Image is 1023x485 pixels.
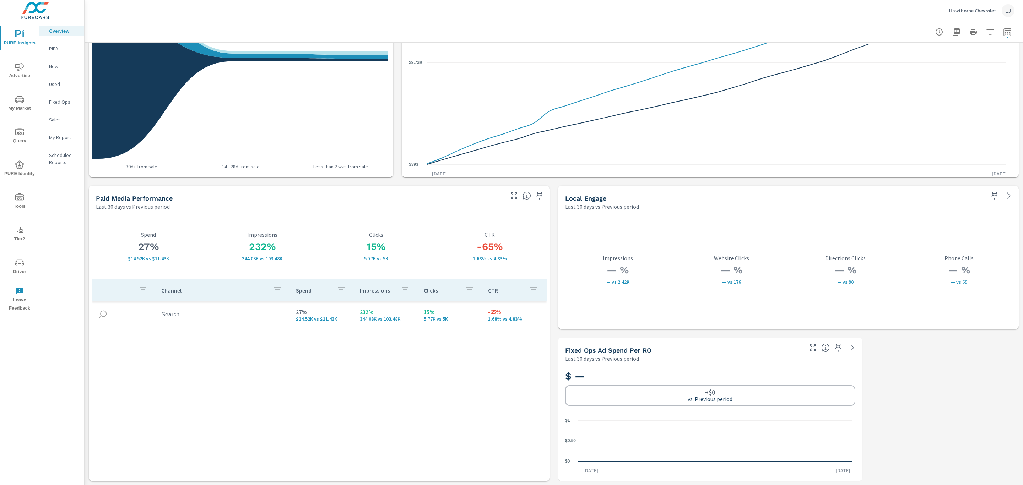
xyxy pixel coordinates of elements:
[2,160,37,178] span: PURE Identity
[39,43,84,54] div: PIPA
[49,81,79,88] p: Used
[2,62,37,80] span: Advertise
[987,170,1012,177] p: [DATE]
[830,467,855,474] p: [DATE]
[949,25,963,39] button: "Export Report to PDF"
[789,264,902,276] h3: — %
[821,343,830,352] span: Average cost of Fixed Operations-oriented advertising per each Repair Order closed at the dealer ...
[789,279,902,285] p: — vs 90
[675,279,788,285] p: — vs 176
[565,195,606,202] h5: Local Engage
[92,241,205,253] h3: 27%
[565,418,570,423] text: $1
[508,190,520,201] button: Make Fullscreen
[2,193,37,211] span: Tools
[360,307,412,316] p: 232%
[2,258,37,276] span: Driver
[1000,25,1014,39] button: Select Date Range
[565,438,576,443] text: $0.50
[688,396,732,402] p: vs. Previous period
[902,279,1016,285] p: — vs 69
[424,316,476,322] p: 5,765 vs 5,003
[39,150,84,168] div: Scheduled Reports
[2,226,37,243] span: Tier2
[424,307,476,316] p: 15%
[360,287,395,294] p: Impressions
[205,256,319,261] p: 344,027 vs 103,479
[902,255,1016,261] p: Phone Calls
[847,342,858,353] a: See more details in report
[565,347,651,354] h5: Fixed Ops Ad Spend Per RO
[319,231,433,238] p: Clicks
[433,241,547,253] h3: -65%
[675,255,788,261] p: Website Clicks
[360,316,412,322] p: 344,027 vs 103,479
[96,202,170,211] p: Last 30 days vs Previous period
[565,354,639,363] p: Last 30 days vs Previous period
[427,170,452,177] p: [DATE]
[433,256,547,261] p: 1.68% vs 4.83%
[534,190,545,201] span: Save this to your personalized report
[49,152,79,166] p: Scheduled Reports
[523,191,531,200] span: Understand performance metrics over the selected time range.
[902,264,1016,276] h3: — %
[49,116,79,123] p: Sales
[983,25,997,39] button: Apply Filters
[2,30,37,47] span: PURE Insights
[1003,190,1014,201] a: See more details in report
[488,307,541,316] p: -65%
[0,21,39,315] div: nav menu
[319,256,433,261] p: 5,765 vs 5,003
[561,279,675,285] p: — vs 2,416
[161,287,267,294] p: Channel
[433,231,547,238] p: CTR
[97,309,108,320] img: icon-search.svg
[92,256,205,261] p: $14,517 vs $11,430
[989,190,1000,201] span: Save this to your personalized report
[409,162,418,167] text: $393
[92,231,205,238] p: Spend
[833,342,844,353] span: Save this to your personalized report
[966,25,980,39] button: Print Report
[488,316,541,322] p: 1.68% vs 4.83%
[561,264,675,276] h3: — %
[39,26,84,36] div: Overview
[49,134,79,141] p: My Report
[296,307,348,316] p: 27%
[156,306,290,323] td: Search
[675,264,788,276] h3: — %
[205,231,319,238] p: Impressions
[807,342,818,353] button: Make Fullscreen
[39,61,84,72] div: New
[39,97,84,107] div: Fixed Ops
[409,60,423,65] text: $9.73K
[49,27,79,34] p: Overview
[39,132,84,143] div: My Report
[949,7,996,14] p: Hawthorne Chevrolet
[96,195,173,202] h5: Paid Media Performance
[565,202,639,211] p: Last 30 days vs Previous period
[424,287,459,294] p: Clicks
[39,79,84,89] div: Used
[2,95,37,113] span: My Market
[39,114,84,125] div: Sales
[705,389,715,396] h6: +$0
[565,370,855,382] h2: $ —
[561,255,675,261] p: Impressions
[296,316,348,322] p: $14,517 vs $11,430
[49,98,79,105] p: Fixed Ops
[296,287,331,294] p: Spend
[2,287,37,312] span: Leave Feedback
[1002,4,1014,17] div: LJ
[565,459,570,464] text: $0
[205,241,319,253] h3: 232%
[319,241,433,253] h3: 15%
[789,255,902,261] p: Directions Clicks
[49,63,79,70] p: New
[49,45,79,52] p: PIPA
[2,128,37,145] span: Query
[578,467,603,474] p: [DATE]
[488,287,524,294] p: CTR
